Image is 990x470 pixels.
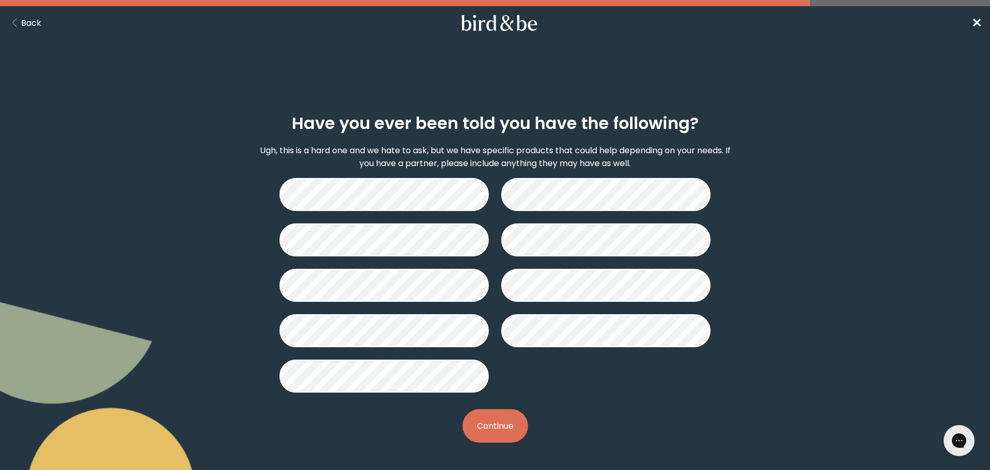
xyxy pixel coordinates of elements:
span: ✕ [971,14,982,31]
iframe: Gorgias live chat messenger [938,422,980,460]
button: Continue [463,409,528,443]
p: Ugh, this is a hard one and we hate to ask, but we have specific products that could help dependi... [256,144,734,170]
button: Back Button [8,17,41,29]
a: ✕ [971,14,982,32]
h2: Have you ever been told you have the following? [292,111,699,136]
